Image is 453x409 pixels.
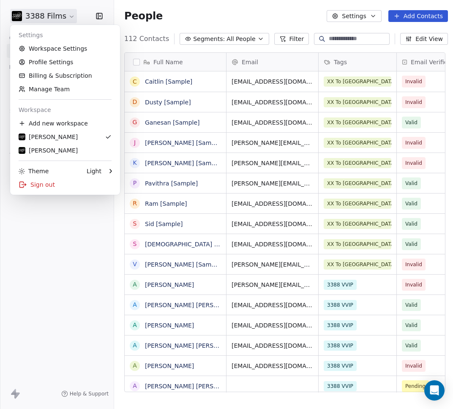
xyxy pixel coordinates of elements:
[14,178,117,191] div: Sign out
[14,69,117,82] a: Billing & Subscription
[14,117,117,130] div: Add new workspace
[19,167,49,175] div: Theme
[14,42,117,55] a: Workspace Settings
[14,82,117,96] a: Manage Team
[14,28,117,42] div: Settings
[14,55,117,69] a: Profile Settings
[19,134,25,140] img: 3388Films_Logo_White.jpg
[87,167,101,175] div: Light
[19,147,25,154] img: 3388Films_Logo_White.jpg
[19,133,78,141] div: [PERSON_NAME]
[14,103,117,117] div: Workspace
[19,146,78,155] div: [PERSON_NAME]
